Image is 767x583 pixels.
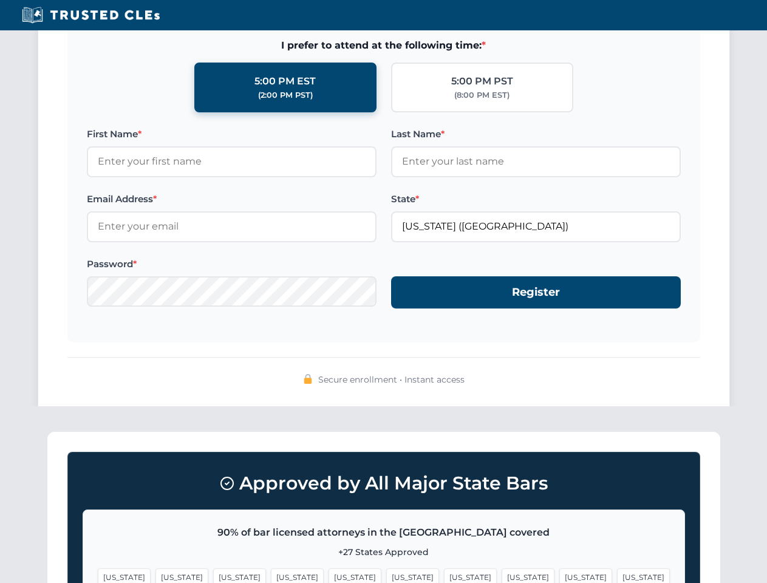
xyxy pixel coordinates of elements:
[87,257,377,271] label: Password
[87,146,377,177] input: Enter your first name
[391,276,681,309] button: Register
[303,374,313,384] img: 🔒
[98,525,670,540] p: 90% of bar licensed attorneys in the [GEOGRAPHIC_DATA] covered
[83,467,685,500] h3: Approved by All Major State Bars
[18,6,163,24] img: Trusted CLEs
[391,146,681,177] input: Enter your last name
[454,89,510,101] div: (8:00 PM EST)
[391,127,681,141] label: Last Name
[98,545,670,559] p: +27 States Approved
[254,73,316,89] div: 5:00 PM EST
[87,192,377,206] label: Email Address
[87,211,377,242] input: Enter your email
[87,127,377,141] label: First Name
[87,38,681,53] span: I prefer to attend at the following time:
[318,373,465,386] span: Secure enrollment • Instant access
[391,211,681,242] input: Florida (FL)
[451,73,513,89] div: 5:00 PM PST
[258,89,313,101] div: (2:00 PM PST)
[391,192,681,206] label: State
